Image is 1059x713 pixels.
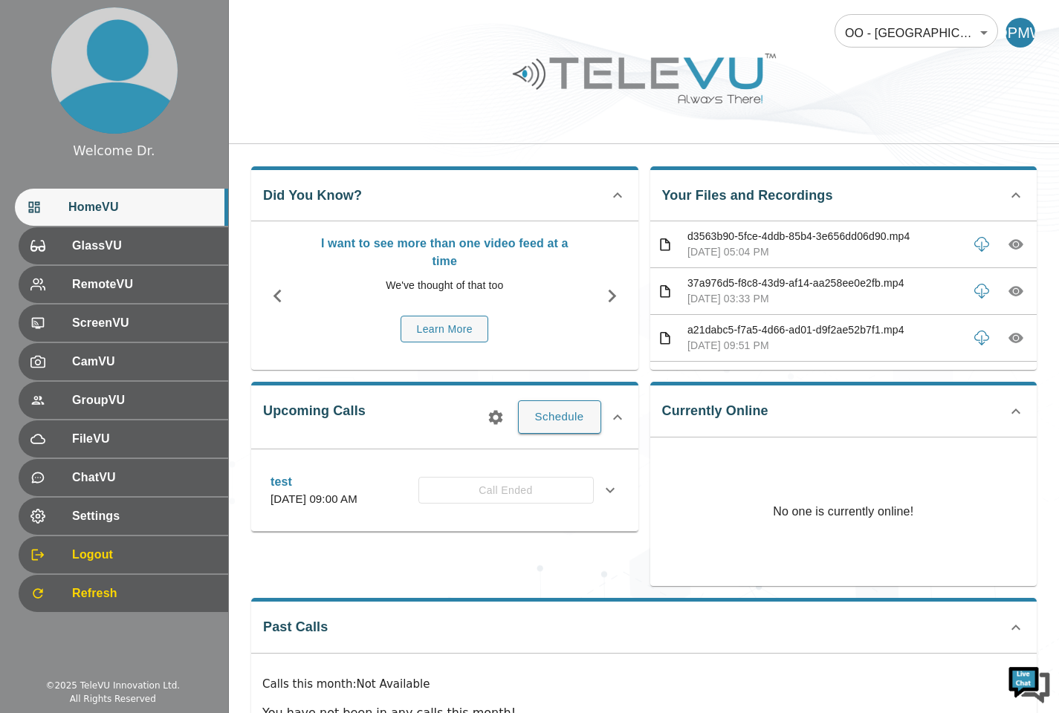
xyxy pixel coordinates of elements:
[72,353,216,371] span: CamVU
[19,459,228,496] div: ChatVU
[19,227,228,264] div: GlassVU
[19,305,228,342] div: ScreenVU
[687,229,961,244] p: d3563b90-5fce-4ddb-85b4-3e656dd06d90.mp4
[19,382,228,419] div: GroupVU
[835,12,998,53] div: OO - [GEOGRAPHIC_DATA] - [PERSON_NAME] [MTRP]
[68,198,216,216] span: HomeVU
[773,437,913,586] p: No one is currently online!
[72,430,216,448] span: FileVU
[72,546,216,564] span: Logout
[70,692,156,706] div: All Rights Reserved
[687,244,961,260] p: [DATE] 05:04 PM
[687,369,961,385] p: 0809570e-67a7-44c3-b321-ae836481b206.mp4
[687,322,961,338] p: a21dabc5-f7a5-4d66-ad01-d9f2ae52b7f1.mp4
[19,343,228,380] div: CamVU
[15,189,228,226] div: HomeVU
[311,235,578,270] p: I want to see more than one video feed at a time
[51,7,178,134] img: profile.png
[271,473,357,491] p: test
[271,491,357,508] p: [DATE] 09:00 AM
[72,469,216,486] span: ChatVU
[19,420,228,458] div: FileVU
[1007,661,1052,706] img: Chat Widget
[19,498,228,535] div: Settings
[72,585,216,602] span: Refresh
[72,507,216,525] span: Settings
[72,237,216,255] span: GlassVU
[72,314,216,332] span: ScreenVU
[19,536,228,573] div: Logout
[687,276,961,291] p: 37a976d5-f8c8-43d9-af14-aa258ee0e2fb.mp4
[259,464,631,517] div: test[DATE] 09:00 AMCall Ended
[19,575,228,612] div: Refresh
[687,291,961,307] p: [DATE] 03:33 PM
[687,338,961,354] p: [DATE] 09:51 PM
[72,276,216,293] span: RemoteVU
[1005,18,1035,48] div: DPMW
[19,266,228,303] div: RemoteVU
[73,141,155,160] div: Welcome Dr.
[518,400,601,433] button: Schedule
[45,679,180,692] div: © 2025 TeleVU Innovation Ltd.
[72,391,216,409] span: GroupVU
[262,676,1026,693] p: Calls this month : Not Available
[401,316,488,343] button: Learn More
[511,48,778,109] img: Logo
[311,278,578,293] p: We've thought of that too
